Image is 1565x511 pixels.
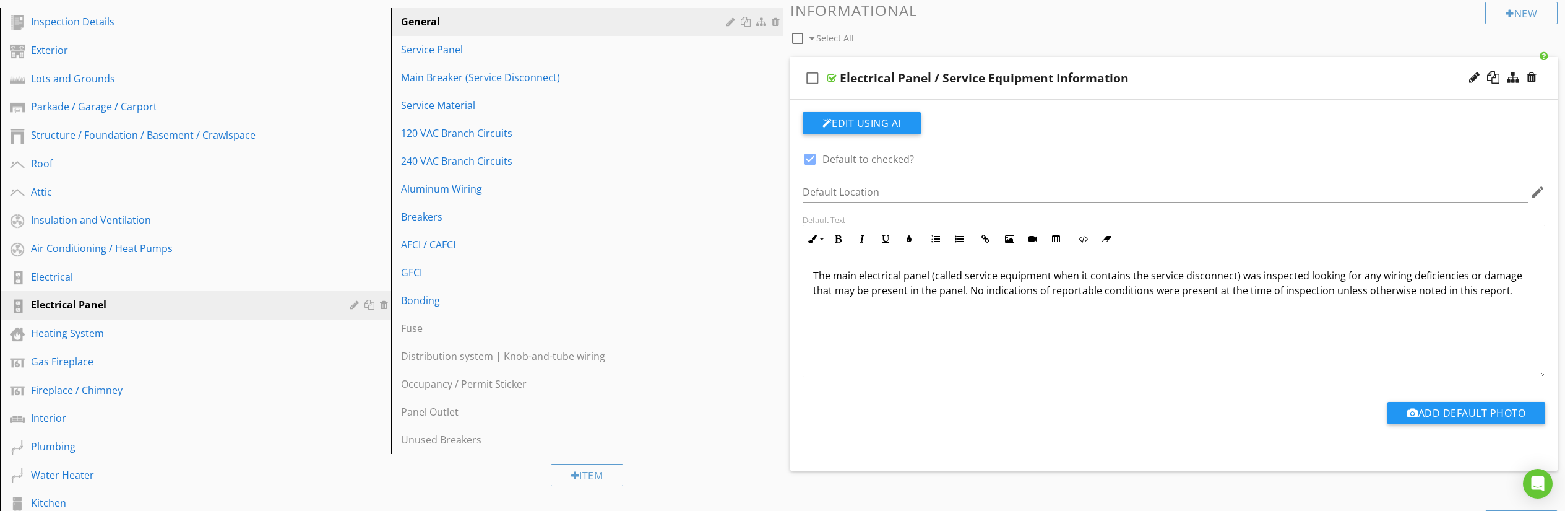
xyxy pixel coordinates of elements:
div: Bonding [401,293,730,308]
div: 120 VAC Branch Circuits [401,126,730,141]
button: Insert Image (⌘P) [998,227,1021,251]
div: Default Text [803,215,1546,225]
div: General [401,14,730,29]
div: Inspection Details [31,14,332,29]
div: Distribution system | Knob-and-tube wiring [401,349,730,364]
div: Structure / Foundation / Basement / Crawlspace [31,128,332,142]
div: Parkade / Garage / Carport [31,99,332,114]
div: GFCI [401,265,730,280]
div: Fuse [401,321,730,336]
div: Interior [31,411,332,426]
div: Lots and Grounds [31,71,332,86]
button: Clear Formatting [1095,227,1118,251]
div: AFCI / CAFCI [401,237,730,252]
span: Select All [816,32,854,44]
button: Bold (⌘B) [827,227,850,251]
button: Insert Link (⌘K) [974,227,998,251]
button: Add Default Photo [1387,402,1545,424]
label: Default to checked? [822,153,914,165]
div: Fireplace / Chimney [31,383,332,398]
div: Air Conditioning / Heat Pumps [31,241,332,256]
h3: Informational [790,2,1558,19]
input: Default Location [803,182,1528,203]
div: Heating System [31,326,332,341]
div: Attic [31,185,332,199]
div: 240 VAC Branch Circuits [401,154,730,168]
div: Service Panel [401,42,730,57]
div: Item [551,464,624,486]
p: The main electrical panel (called service equipment when it contains the service disconnect) was ... [813,268,1535,298]
button: Inline Style [803,227,827,251]
button: Underline (⌘U) [874,227,897,251]
div: Electrical Panel / Service Equipment Information [840,71,1129,85]
button: Insert Table [1045,227,1068,251]
button: Edit Using AI [803,112,921,134]
button: Insert Video [1021,227,1045,251]
div: Occupancy / Permit Sticker [401,377,730,391]
button: Ordered List [924,227,947,251]
div: Unused Breakers [401,432,730,447]
div: Main Breaker (Service Disconnect) [401,70,730,85]
div: Exterior [31,43,332,58]
button: Code View [1071,227,1095,251]
div: Roof [31,156,332,171]
button: Unordered List [947,227,971,251]
button: Colors [897,227,921,251]
div: New [1485,2,1558,24]
i: edit [1530,185,1545,199]
div: Kitchen [31,496,332,510]
div: Breakers [401,209,730,224]
button: Italic (⌘I) [850,227,874,251]
div: Electrical Panel [31,297,332,312]
div: Open Intercom Messenger [1523,469,1553,499]
i: check_box_outline_blank [803,63,822,93]
div: Service Material [401,98,730,113]
div: Electrical [31,269,332,284]
div: Water Heater [31,468,332,483]
div: Panel Outlet [401,404,730,419]
div: Aluminum Wiring [401,181,730,196]
div: Insulation and Ventilation [31,212,332,227]
div: Gas Fireplace [31,354,332,369]
div: Plumbing [31,439,332,454]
